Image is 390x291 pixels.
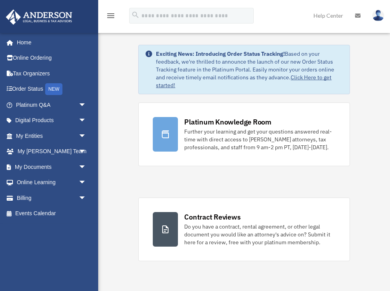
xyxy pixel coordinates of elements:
[79,144,94,160] span: arrow_drop_down
[5,35,94,50] a: Home
[5,175,98,190] a: Online Learningarrow_drop_down
[79,190,94,206] span: arrow_drop_down
[45,83,62,95] div: NEW
[138,198,350,261] a: Contract Reviews Do you have a contract, rental agreement, or other legal document you would like...
[79,128,94,144] span: arrow_drop_down
[5,113,98,128] a: Digital Productsarrow_drop_down
[5,128,98,144] a: My Entitiesarrow_drop_down
[79,159,94,175] span: arrow_drop_down
[5,50,98,66] a: Online Ordering
[184,223,335,246] div: Do you have a contract, rental agreement, or other legal document you would like an attorney's ad...
[79,113,94,129] span: arrow_drop_down
[184,117,271,127] div: Platinum Knowledge Room
[156,50,285,57] strong: Exciting News: Introducing Order Status Tracking!
[106,14,115,20] a: menu
[4,9,75,25] img: Anderson Advisors Platinum Portal
[5,206,98,221] a: Events Calendar
[156,74,331,89] a: Click Here to get started!
[5,97,98,113] a: Platinum Q&Aarrow_drop_down
[5,144,98,159] a: My [PERSON_NAME] Teamarrow_drop_down
[156,50,343,89] div: Based on your feedback, we're thrilled to announce the launch of our new Order Status Tracking fe...
[372,10,384,21] img: User Pic
[79,97,94,113] span: arrow_drop_down
[106,11,115,20] i: menu
[138,102,350,166] a: Platinum Knowledge Room Further your learning and get your questions answered real-time with dire...
[184,212,240,222] div: Contract Reviews
[5,159,98,175] a: My Documentsarrow_drop_down
[5,190,98,206] a: Billingarrow_drop_down
[79,175,94,191] span: arrow_drop_down
[5,66,98,81] a: Tax Organizers
[184,128,335,151] div: Further your learning and get your questions answered real-time with direct access to [PERSON_NAM...
[5,81,98,97] a: Order StatusNEW
[131,11,140,19] i: search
